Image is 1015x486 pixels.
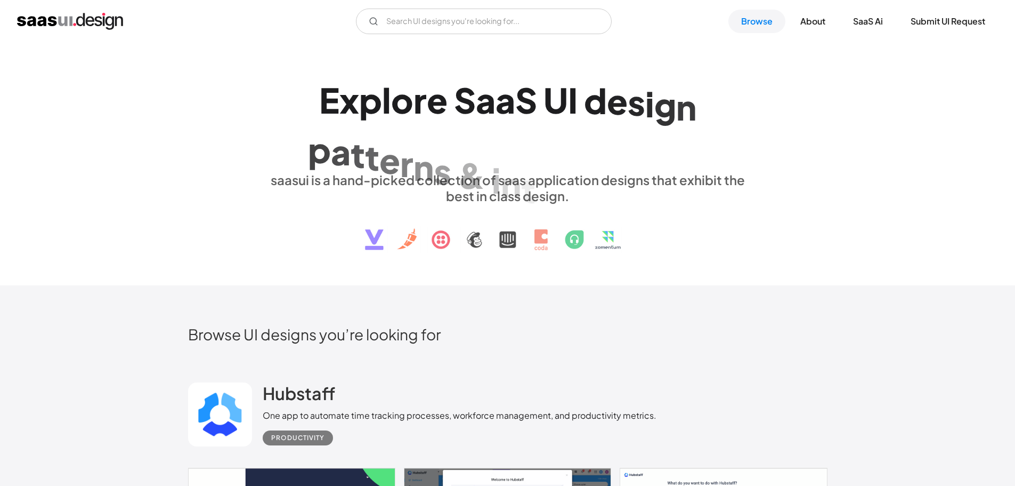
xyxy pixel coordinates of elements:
div: I [568,79,578,121]
div: saasui is a hand-picked collection of saas application designs that exhibit the best in class des... [263,172,753,204]
div: S [454,79,476,121]
div: g [654,84,676,125]
div: r [413,79,427,121]
h2: Hubstaff [263,383,335,404]
a: Browse [728,10,785,33]
div: E [319,79,339,121]
div: e [379,140,400,181]
div: i [492,160,501,201]
div: One app to automate time tracking processes, workforce management, and productivity metrics. [263,409,656,422]
div: s [628,82,645,123]
div: a [331,131,351,172]
div: & [458,155,485,196]
div: e [427,79,448,121]
div: t [351,134,365,175]
div: x [339,79,359,121]
div: S [515,79,537,121]
a: Hubstaff [263,383,335,409]
div: l [382,79,391,121]
div: t [365,137,379,178]
div: Productivity [271,432,324,444]
div: a [496,79,515,121]
div: e [607,81,628,122]
div: p [359,79,382,121]
h2: Browse UI designs you’re looking for [188,325,827,344]
a: About [787,10,838,33]
form: Email Form [356,9,612,34]
a: home [17,13,123,30]
div: U [543,79,568,121]
div: s [434,151,451,192]
div: t [521,169,535,210]
div: n [501,164,521,205]
a: SaaS Ai [840,10,896,33]
div: r [400,144,413,185]
div: d [584,80,607,121]
input: Search UI designs you're looking for... [356,9,612,34]
div: o [391,79,413,121]
div: a [476,79,496,121]
div: p [308,129,331,170]
div: n [676,86,696,127]
img: text, icon, saas logo [346,204,669,259]
h1: Explore SaaS UI design patterns & interactions. [263,79,753,162]
div: n [413,147,434,188]
a: Submit UI Request [898,10,998,33]
div: i [645,83,654,124]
